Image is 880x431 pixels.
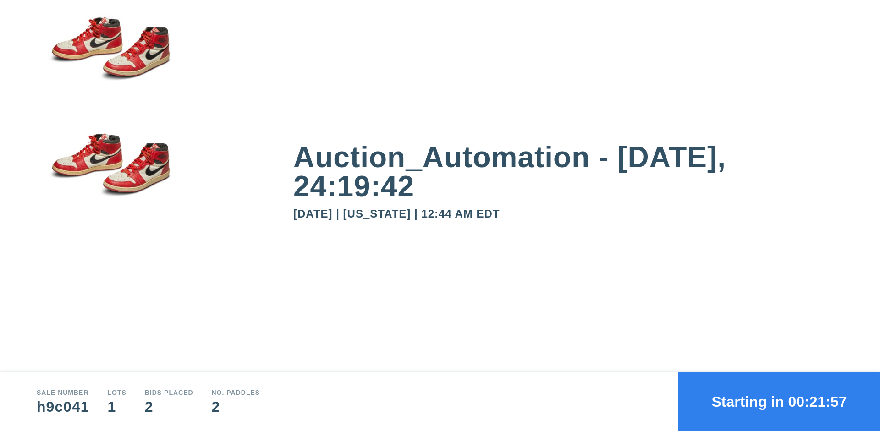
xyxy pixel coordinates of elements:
div: Lots [107,389,126,396]
div: [DATE] | [US_STATE] | 12:44 AM EDT [293,208,843,219]
div: 1 [107,399,126,414]
div: Sale number [37,389,89,396]
div: No. Paddles [212,389,260,396]
div: Bids Placed [145,389,193,396]
div: Auction_Automation - [DATE], 24:19:42 [293,142,843,201]
button: Starting in 00:21:57 [678,372,880,431]
div: h9c041 [37,399,89,414]
img: small [37,3,183,120]
div: 2 [145,399,193,414]
div: 2 [212,399,260,414]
